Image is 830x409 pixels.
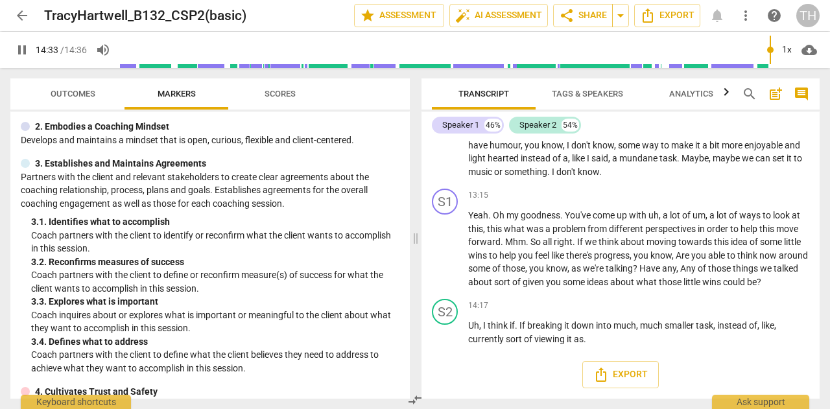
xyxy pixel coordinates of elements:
[506,334,524,344] span: sort
[610,277,636,287] span: about
[488,210,493,220] span: .
[31,309,399,335] p: Coach inquires about or explores what is important or meaningful to the client about what they wa...
[31,335,399,349] div: 3. 4. Defines what to address
[640,320,665,331] span: much
[763,4,786,27] a: Help
[158,89,196,99] span: Markers
[759,224,776,234] span: this
[31,215,399,229] div: 3. 1. Identifies what to accomplish
[621,237,646,247] span: about
[468,263,492,274] span: some
[574,334,584,344] span: as
[36,45,58,55] span: 14:33
[730,224,741,234] span: to
[696,320,713,331] span: task
[552,153,563,163] span: of
[432,299,458,325] div: Change speaker
[534,334,567,344] span: viewing
[678,237,714,247] span: towards
[634,250,650,261] span: you
[742,86,757,102] span: search
[650,250,672,261] span: know
[648,210,659,220] span: uh
[543,237,554,247] span: all
[584,334,586,344] span: .
[526,237,530,247] span: .
[698,263,708,274] span: of
[677,153,682,163] span: .
[449,4,548,27] button: AI Assessment
[593,367,648,382] span: Export
[723,277,747,287] span: could
[563,153,568,163] span: a
[729,210,739,220] span: of
[587,277,610,287] span: ideas
[567,334,574,344] span: it
[567,263,571,274] span: ,
[717,210,729,220] span: lot
[612,153,619,163] span: a
[757,277,761,287] span: ?
[553,4,613,27] button: Share
[572,153,587,163] span: like
[571,140,593,150] span: don't
[763,210,773,220] span: to
[519,119,556,132] div: Speaker 2
[529,263,546,274] span: you
[573,237,577,247] span: .
[512,277,523,287] span: of
[630,250,634,261] span: ,
[468,300,488,311] span: 14:17
[577,237,585,247] span: If
[747,277,757,287] span: be
[515,320,519,331] span: .
[609,224,645,234] span: different
[14,8,30,23] span: arrow_back
[563,140,567,150] span: ,
[713,153,742,163] span: maybe
[744,140,785,150] span: enjoyable
[468,190,488,201] span: 13:15
[578,167,599,177] span: know
[468,153,488,163] span: light
[559,8,607,23] span: Share
[545,224,552,234] span: a
[510,320,515,331] span: if
[768,86,783,102] span: post_add
[571,263,583,274] span: as
[31,348,399,375] p: Coach partners with the client to define what the client believes they need to address to achieve...
[738,8,753,23] span: more_vert
[21,170,399,211] p: Partners with the client and relevant stakeholders to create clear agreements about the coaching ...
[682,210,693,220] span: of
[599,237,621,247] span: think
[593,210,617,220] span: come
[708,250,727,261] span: able
[546,263,567,274] span: know
[490,140,521,150] span: humour
[560,210,565,220] span: .
[525,140,541,150] span: you
[565,210,593,220] span: You've
[494,167,504,177] span: or
[796,4,820,27] div: TH
[489,250,499,261] span: to
[759,250,779,261] span: now
[750,237,760,247] span: of
[521,153,552,163] span: instead
[503,263,525,274] span: those
[702,140,709,150] span: a
[554,237,573,247] span: right
[535,250,551,261] span: feel
[659,277,683,287] span: those
[708,263,733,274] span: those
[773,210,792,220] span: look
[468,210,488,220] span: Yeah
[524,334,534,344] span: of
[717,320,749,331] span: instead
[505,237,526,247] span: Mhm
[51,89,95,99] span: Outcomes
[468,334,506,344] span: currently
[484,119,502,132] div: 46%
[468,320,479,331] span: Uh
[608,153,612,163] span: ,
